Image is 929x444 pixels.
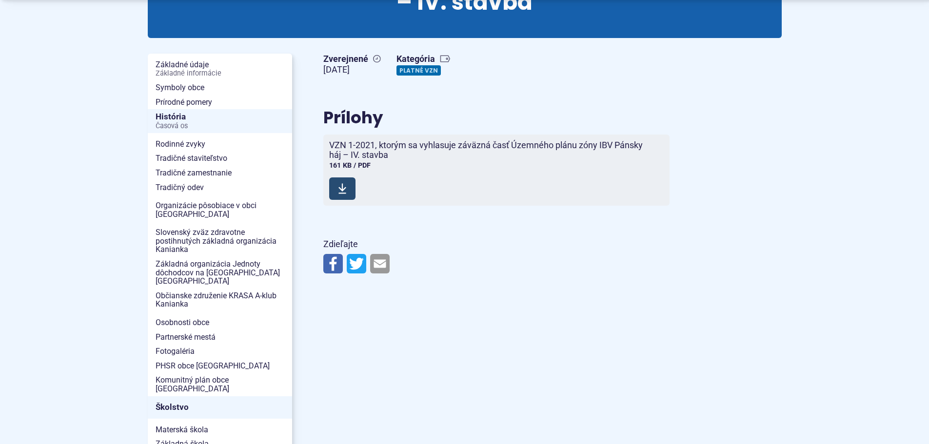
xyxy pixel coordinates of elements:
[156,58,284,80] span: Základné údaje
[148,95,292,110] a: Prírodné pomery
[148,180,292,195] a: Tradičný odev
[156,257,284,289] span: Základná organizácia Jednoty dôchodcov na [GEOGRAPHIC_DATA] [GEOGRAPHIC_DATA]
[148,344,292,359] a: Fotogaléria
[156,109,284,133] span: História
[156,359,284,373] span: PHSR obce [GEOGRAPHIC_DATA]
[370,254,390,273] img: Zdieľať e-mailom
[156,95,284,110] span: Prírodné pomery
[156,70,284,77] span: Základné informácie
[323,54,381,65] span: Zverejnené
[148,257,292,289] a: Základná organizácia Jednoty dôchodcov na [GEOGRAPHIC_DATA] [GEOGRAPHIC_DATA]
[156,423,284,437] span: Materská škola
[156,330,284,345] span: Partnerské mestá
[156,137,284,152] span: Rodinné zvyky
[148,373,292,396] a: Komunitný plán obce [GEOGRAPHIC_DATA]
[148,151,292,166] a: Tradičné staviteľstvo
[148,166,292,180] a: Tradičné zamestnanie
[396,54,451,65] span: Kategória
[148,225,292,257] a: Slovenský zväz zdravotne postihnutých základná organizácia Kanianka
[156,151,284,166] span: Tradičné staviteľstvo
[156,315,284,330] span: Osobnosti obce
[148,109,292,133] a: HistóriaČasová os
[156,225,284,257] span: Slovenský zväz zdravotne postihnutých základná organizácia Kanianka
[156,180,284,195] span: Tradičný odev
[148,359,292,373] a: PHSR obce [GEOGRAPHIC_DATA]
[323,237,670,252] p: Zdieľajte
[329,140,652,160] span: VZN 1-2021, ktorým sa vyhlasuje záväzná časť Územného plánu zóny IBV Pánsky háj – IV. stavba
[329,161,371,170] span: 161 KB / PDF
[148,58,292,80] a: Základné údajeZákladné informácie
[148,423,292,437] a: Materská škola
[323,135,670,205] a: VZN 1-2021, ktorým sa vyhlasuje záväzná časť Územného plánu zóny IBV Pánsky háj – IV. stavba 161 ...
[396,65,441,76] a: Platné VZN
[156,122,284,130] span: Časová os
[156,198,284,221] span: Organizácie pôsobiace v obci [GEOGRAPHIC_DATA]
[323,109,670,127] h2: Prílohy
[347,254,366,273] img: Zdieľať na Twitteri
[148,80,292,95] a: Symboly obce
[156,344,284,359] span: Fotogaléria
[156,166,284,180] span: Tradičné zamestnanie
[148,315,292,330] a: Osobnosti obce
[156,289,284,311] span: Občianske združenie KRASA A-klub Kanianka
[148,330,292,345] a: Partnerské mestá
[156,373,284,396] span: Komunitný plán obce [GEOGRAPHIC_DATA]
[156,400,284,415] span: Školstvo
[148,396,292,419] a: Školstvo
[148,137,292,152] a: Rodinné zvyky
[148,289,292,311] a: Občianske združenie KRASA A-klub Kanianka
[323,254,343,273] img: Zdieľať na Facebooku
[148,198,292,221] a: Organizácie pôsobiace v obci [GEOGRAPHIC_DATA]
[323,64,381,76] figcaption: [DATE]
[156,80,284,95] span: Symboly obce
